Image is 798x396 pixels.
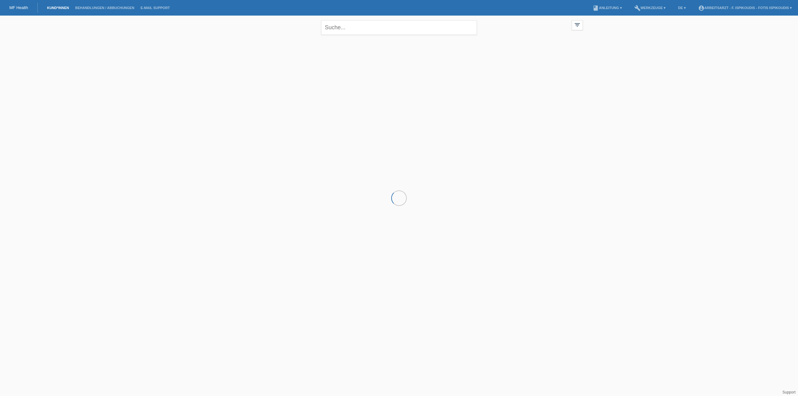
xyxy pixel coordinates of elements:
[675,6,689,10] a: DE ▾
[631,6,669,10] a: buildWerkzeuge ▾
[593,5,599,11] i: book
[698,5,704,11] i: account_circle
[44,6,72,10] a: Kund*innen
[321,20,477,35] input: Suche...
[634,5,641,11] i: build
[137,6,173,10] a: E-Mail Support
[9,5,28,10] a: MF Health
[695,6,795,10] a: account_circleArbeitsarzt - F. Ispikoudis - Fotis Ispikoudis ▾
[72,6,137,10] a: Behandlungen / Abbuchungen
[589,6,625,10] a: bookAnleitung ▾
[782,390,796,394] a: Support
[574,21,581,28] i: filter_list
